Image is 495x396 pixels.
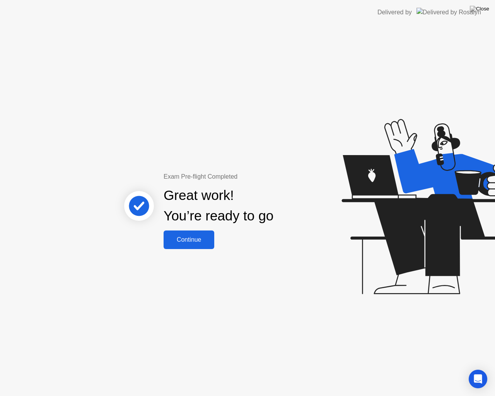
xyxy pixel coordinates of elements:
[416,8,481,17] img: Delivered by Rosalyn
[166,236,212,243] div: Continue
[377,8,412,17] div: Delivered by
[164,230,214,249] button: Continue
[470,6,489,12] img: Close
[164,172,323,181] div: Exam Pre-flight Completed
[469,370,487,388] div: Open Intercom Messenger
[164,185,273,226] div: Great work! You’re ready to go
